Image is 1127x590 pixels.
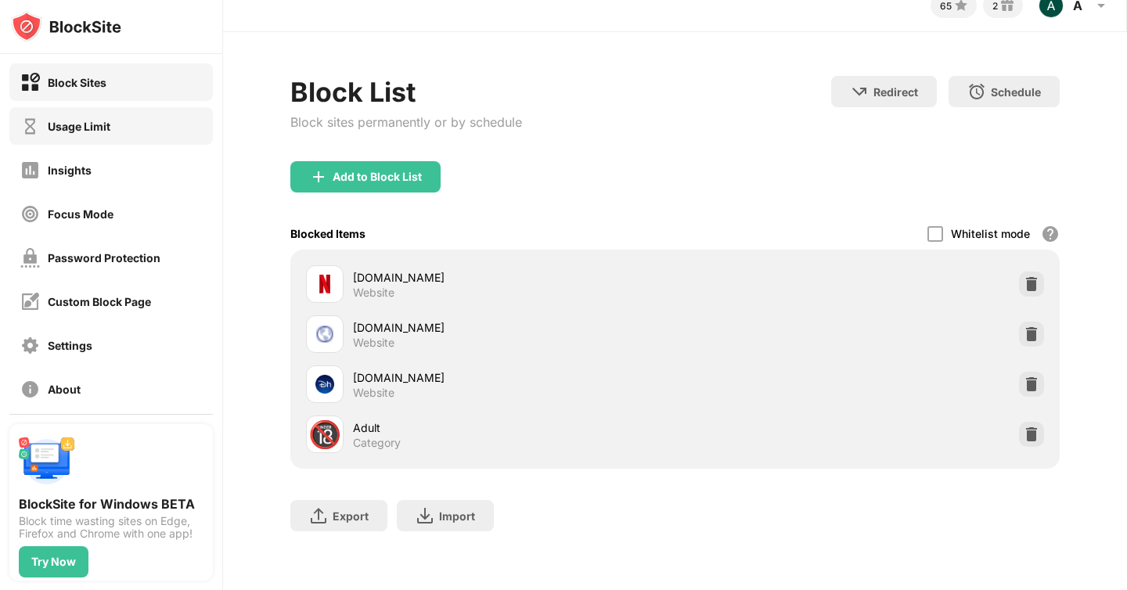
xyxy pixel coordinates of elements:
div: Usage Limit [48,120,110,133]
div: Block sites permanently or by schedule [290,114,522,130]
img: password-protection-off.svg [20,248,40,268]
img: favicons [315,375,334,394]
div: Website [353,386,394,400]
div: Block time wasting sites on Edge, Firefox and Chrome with one app! [19,515,203,540]
img: block-on.svg [20,73,40,92]
div: [DOMAIN_NAME] [353,319,675,336]
div: Block List [290,76,522,108]
div: [DOMAIN_NAME] [353,269,675,286]
div: Whitelist mode [951,227,1030,240]
div: Try Now [31,556,76,568]
div: Adult [353,419,675,436]
img: logo-blocksite.svg [11,11,121,42]
img: time-usage-off.svg [20,117,40,136]
img: favicons [315,325,334,344]
div: 🔞 [308,419,341,451]
div: Password Protection [48,251,160,264]
div: Insights [48,164,92,177]
div: Focus Mode [48,207,113,221]
div: Redirect [873,85,918,99]
div: Blocked Items [290,227,365,240]
div: BlockSite for Windows BETA [19,496,203,512]
div: About [48,383,81,396]
img: customize-block-page-off.svg [20,292,40,311]
img: about-off.svg [20,380,40,399]
img: focus-off.svg [20,204,40,224]
div: Website [353,286,394,300]
div: Custom Block Page [48,295,151,308]
img: insights-off.svg [20,160,40,180]
div: Import [439,509,475,523]
div: Settings [48,339,92,352]
div: Category [353,436,401,450]
img: push-desktop.svg [19,434,75,490]
div: Add to Block List [333,171,422,183]
img: settings-off.svg [20,336,40,355]
div: Website [353,336,394,350]
img: favicons [315,275,334,293]
div: Block Sites [48,76,106,89]
div: Export [333,509,369,523]
div: [DOMAIN_NAME] [353,369,675,386]
div: Schedule [991,85,1041,99]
